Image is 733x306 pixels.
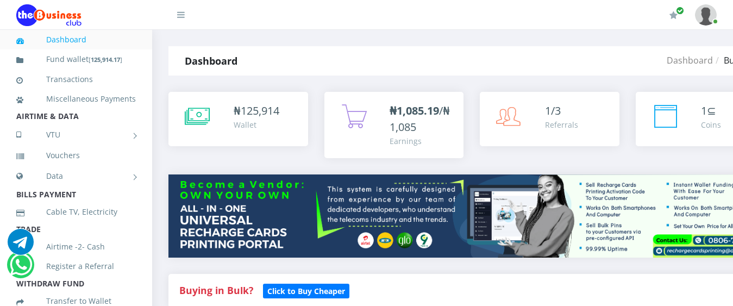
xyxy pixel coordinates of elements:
a: ₦1,085.19/₦1,085 Earnings [324,92,464,158]
b: 125,914.17 [91,55,120,64]
strong: Dashboard [185,54,237,67]
a: 1/3 Referrals [480,92,619,146]
strong: Buying in Bulk? [179,284,253,297]
b: ₦1,085.19 [390,103,439,118]
a: Register a Referral [16,254,136,279]
span: 1/3 [545,103,561,118]
a: Fund wallet[125,914.17] [16,47,136,72]
span: Renew/Upgrade Subscription [676,7,684,15]
img: Logo [16,4,82,26]
div: Coins [701,119,721,130]
span: 125,914 [241,103,279,118]
a: Click to Buy Cheaper [263,284,349,297]
a: Chat for support [10,260,32,278]
a: ₦125,914 Wallet [168,92,308,146]
div: Earnings [390,135,453,147]
div: ⊆ [701,103,721,119]
a: Airtime -2- Cash [16,234,136,259]
a: Data [16,163,136,190]
a: Dashboard [16,27,136,52]
i: Renew/Upgrade Subscription [669,11,678,20]
a: VTU [16,121,136,148]
a: Cable TV, Electricity [16,199,136,224]
a: Chat for support [8,237,34,255]
span: /₦1,085 [390,103,450,134]
div: ₦ [234,103,279,119]
a: Dashboard [667,54,713,66]
img: User [695,4,717,26]
span: 1 [701,103,707,118]
a: Miscellaneous Payments [16,86,136,111]
div: Referrals [545,119,578,130]
div: Wallet [234,119,279,130]
b: Click to Buy Cheaper [267,286,345,296]
small: [ ] [89,55,122,64]
a: Transactions [16,67,136,92]
a: Vouchers [16,143,136,168]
